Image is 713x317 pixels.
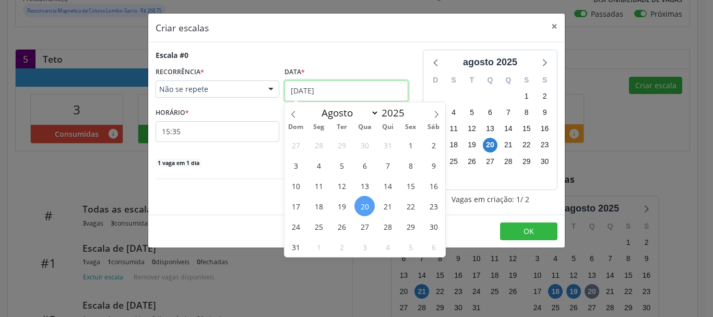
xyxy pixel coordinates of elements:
span: Agosto 10, 2025 [286,175,306,196]
span: sexta-feira, 1 de agosto de 2025 [519,89,534,103]
span: Agosto 6, 2025 [354,155,375,175]
span: Setembro 6, 2025 [423,237,444,257]
span: Agosto 25, 2025 [308,216,329,237]
span: Agosto 3, 2025 [286,155,306,175]
span: sexta-feira, 22 de agosto de 2025 [519,138,534,152]
span: Qua [353,124,376,131]
span: Agosto 28, 2025 [377,216,398,237]
button: OK [500,222,557,240]
span: Setembro 4, 2025 [377,237,398,257]
div: D [426,72,445,88]
span: terça-feira, 19 de agosto de 2025 [465,138,479,152]
div: Vagas em criação: 1 [423,194,557,205]
div: Escala #0 [156,50,188,61]
span: quarta-feira, 27 de agosto de 2025 [483,154,497,169]
span: Julho 27, 2025 [286,135,306,155]
span: Qui [376,124,399,131]
span: Julho 30, 2025 [354,135,375,155]
span: Agosto 11, 2025 [308,175,329,196]
h5: Criar escalas [156,21,209,34]
span: Agosto 2, 2025 [423,135,444,155]
span: Agosto 12, 2025 [331,175,352,196]
span: Agosto 13, 2025 [354,175,375,196]
input: Year [379,106,413,120]
span: Agosto 5, 2025 [331,155,352,175]
input: 00:00 [156,121,279,142]
label: RECORRÊNCIA [156,64,204,80]
span: quarta-feira, 20 de agosto de 2025 [483,138,497,152]
label: Data [284,64,305,80]
button: Close [544,14,565,39]
span: Sáb [422,124,445,131]
span: quarta-feira, 13 de agosto de 2025 [483,122,497,136]
span: quinta-feira, 28 de agosto de 2025 [501,154,516,169]
div: S [517,72,536,88]
span: Sex [399,124,422,131]
span: sábado, 23 de agosto de 2025 [538,138,552,152]
span: segunda-feira, 11 de agosto de 2025 [446,122,461,136]
select: Month [316,105,379,120]
span: sábado, 16 de agosto de 2025 [538,122,552,136]
span: sábado, 2 de agosto de 2025 [538,89,552,103]
span: Ter [330,124,353,131]
span: 1 vaga em 1 dia [156,159,201,167]
span: Agosto 30, 2025 [423,216,444,237]
span: quarta-feira, 6 de agosto de 2025 [483,105,497,120]
span: Agosto 15, 2025 [400,175,421,196]
span: Julho 31, 2025 [377,135,398,155]
span: Seg [307,124,330,131]
span: segunda-feira, 25 de agosto de 2025 [446,154,461,169]
span: Agosto 4, 2025 [308,155,329,175]
span: Agosto 7, 2025 [377,155,398,175]
span: Não se repete [159,84,258,95]
span: terça-feira, 5 de agosto de 2025 [465,105,479,120]
div: agosto 2025 [459,55,521,69]
span: terça-feira, 12 de agosto de 2025 [465,122,479,136]
span: Agosto 17, 2025 [286,196,306,216]
span: Agosto 16, 2025 [423,175,444,196]
label: HORÁRIO [156,105,189,121]
span: sexta-feira, 15 de agosto de 2025 [519,122,534,136]
span: Setembro 3, 2025 [354,237,375,257]
span: segunda-feira, 4 de agosto de 2025 [446,105,461,120]
span: Dom [284,124,307,131]
span: Agosto 1, 2025 [400,135,421,155]
span: sábado, 30 de agosto de 2025 [538,154,552,169]
span: Agosto 14, 2025 [377,175,398,196]
span: Agosto 31, 2025 [286,237,306,257]
div: S [536,72,554,88]
span: segunda-feira, 18 de agosto de 2025 [446,138,461,152]
span: Agosto 19, 2025 [331,196,352,216]
span: Agosto 9, 2025 [423,155,444,175]
span: Agosto 8, 2025 [400,155,421,175]
span: Agosto 22, 2025 [400,196,421,216]
span: OK [524,226,534,236]
div: T [463,72,481,88]
span: Agosto 26, 2025 [331,216,352,237]
span: Setembro 2, 2025 [331,237,352,257]
span: Julho 29, 2025 [331,135,352,155]
span: quinta-feira, 14 de agosto de 2025 [501,122,516,136]
span: sexta-feira, 29 de agosto de 2025 [519,154,534,169]
span: / 2 [520,194,529,205]
span: Julho 28, 2025 [308,135,329,155]
span: Agosto 20, 2025 [354,196,375,216]
span: Setembro 1, 2025 [308,237,329,257]
span: Agosto 21, 2025 [377,196,398,216]
span: Agosto 18, 2025 [308,196,329,216]
span: Agosto 23, 2025 [423,196,444,216]
span: Agosto 27, 2025 [354,216,375,237]
span: terça-feira, 26 de agosto de 2025 [465,154,479,169]
span: sábado, 9 de agosto de 2025 [538,105,552,120]
span: quinta-feira, 21 de agosto de 2025 [501,138,516,152]
div: Q [499,72,517,88]
div: Q [481,72,500,88]
span: Setembro 5, 2025 [400,237,421,257]
span: sexta-feira, 8 de agosto de 2025 [519,105,534,120]
span: Agosto 24, 2025 [286,216,306,237]
input: Selecione uma data [284,80,408,101]
span: Agosto 29, 2025 [400,216,421,237]
span: quinta-feira, 7 de agosto de 2025 [501,105,516,120]
div: S [445,72,463,88]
